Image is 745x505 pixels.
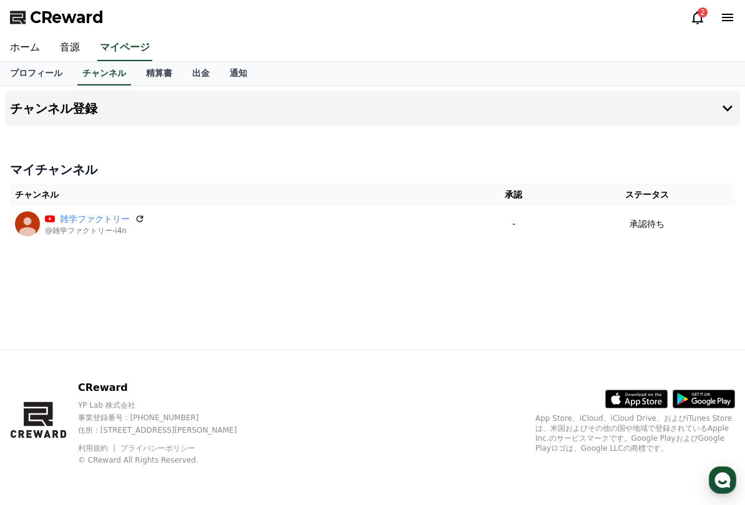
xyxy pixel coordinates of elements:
[474,218,553,231] p: -
[220,62,257,85] a: 通知
[30,7,104,27] span: CReward
[60,213,130,226] a: 雑学ファクトリー
[535,413,735,453] p: App Store、iCloud、iCloud Drive、およびiTunes Storeは、米国およびその他の国や地域で登録されているApple Inc.のサービスマークです。Google P...
[120,444,195,453] a: プライバシーポリシー
[97,35,152,61] a: マイページ
[78,444,117,453] a: 利用規約
[78,455,258,465] p: © CReward All Rights Reserved.
[78,425,258,435] p: 住所 : [STREET_ADDRESS][PERSON_NAME]
[136,62,182,85] a: 精算書
[10,7,104,27] a: CReward
[353,489,392,500] span: Messages
[182,62,220,85] a: 出金
[115,489,138,499] span: Home
[630,218,665,231] p: 承認待ち
[45,226,145,236] p: @雑学ファクトリー-i4n
[10,161,735,178] h4: マイチャンネル
[78,400,258,410] p: YP Lab 株式会社
[469,183,558,206] th: 承認
[4,470,250,501] a: Home
[5,91,740,126] button: チャンネル登録
[10,102,97,115] h4: チャンネル登録
[602,489,635,499] span: Settings
[495,470,741,501] a: Settings
[77,62,131,85] a: チャンネル
[698,7,708,17] div: 2
[559,183,735,206] th: ステータス
[78,380,258,395] p: CReward
[10,183,469,206] th: チャンネル
[50,35,90,61] a: 音源
[78,413,258,423] p: 事業登録番号 : [PHONE_NUMBER]
[690,10,705,25] a: 2
[250,470,495,501] a: Messages
[15,211,40,236] img: 雑学ファクトリー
